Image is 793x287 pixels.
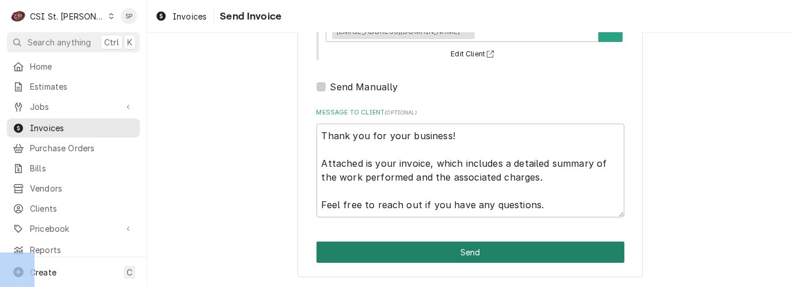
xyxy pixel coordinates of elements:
[30,267,56,277] span: Create
[30,10,105,22] div: CSI St. [PERSON_NAME]
[30,223,117,235] span: Pricebook
[151,7,211,26] a: Invoices
[7,97,140,116] a: Go to Jobs
[7,159,140,178] a: Bills
[30,244,134,256] span: Reports
[30,60,134,72] span: Home
[317,108,624,117] label: Message to Client
[317,108,624,217] div: Message to Client
[127,36,132,48] span: K
[30,122,134,134] span: Invoices
[7,57,140,76] a: Home
[317,124,624,217] textarea: Thank you for your business! Attached is your invoice, which includes a detailed summary of the w...
[30,202,134,215] span: Clients
[127,266,132,278] span: C
[384,109,417,116] span: ( optional )
[449,47,499,62] button: Edit Client
[30,81,134,93] span: Estimates
[317,242,624,263] div: Button Group Row
[7,118,140,137] a: Invoices
[30,142,134,154] span: Purchase Orders
[104,36,119,48] span: Ctrl
[30,101,117,113] span: Jobs
[216,9,281,24] span: Send Invoice
[121,8,137,24] div: SP
[7,179,140,198] a: Vendors
[28,36,91,48] span: Search anything
[10,8,26,24] div: CSI St. Louis's Avatar
[30,182,134,194] span: Vendors
[7,32,140,52] button: Search anythingCtrlK
[330,80,398,94] label: Send Manually
[317,242,624,263] div: Button Group
[30,162,134,174] span: Bills
[121,8,137,24] div: Shelley Politte's Avatar
[173,10,207,22] span: Invoices
[10,8,26,24] div: C
[7,77,140,96] a: Estimates
[7,139,140,158] a: Purchase Orders
[7,240,140,259] a: Reports
[7,199,140,218] a: Clients
[7,219,140,238] a: Go to Pricebook
[317,242,624,263] button: Send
